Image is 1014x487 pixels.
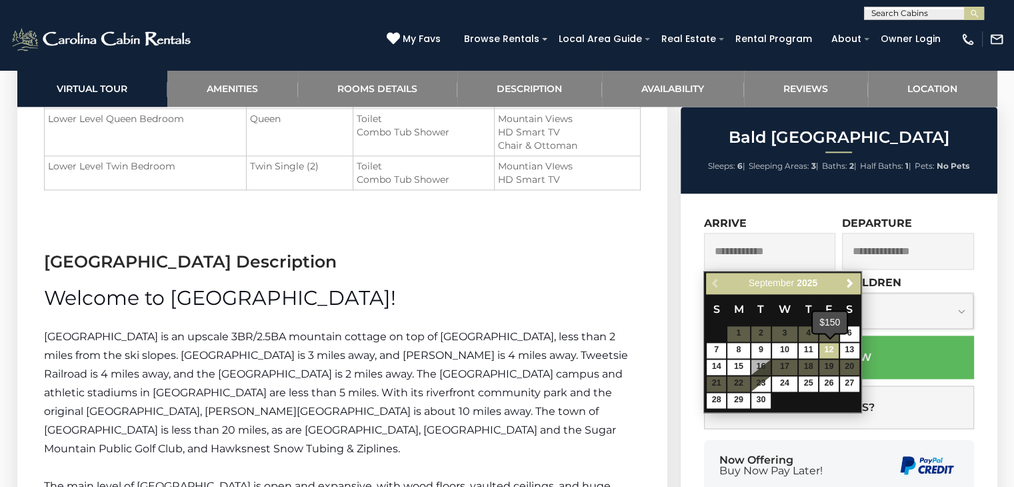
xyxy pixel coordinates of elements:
a: Reviews [744,70,868,107]
a: Virtual Tour [17,70,167,107]
a: 29 [727,393,750,408]
a: 13 [840,343,859,358]
a: Next [841,275,858,292]
a: 27 [840,376,859,392]
a: 14 [707,360,726,375]
span: Sunday [713,303,720,316]
a: Description [457,70,602,107]
strong: No Pets [937,161,969,171]
a: Real Estate [655,29,723,49]
span: Welcome to [GEOGRAPHIC_DATA]! [44,286,396,310]
a: Rooms Details [298,70,457,107]
a: My Favs [387,32,444,47]
span: Next [845,278,855,289]
label: Children [842,276,901,289]
li: Combo Tub Shower [357,125,491,139]
li: HD Smart TV [498,125,637,139]
span: 2025 [797,278,817,288]
label: Departure [842,217,912,229]
img: White-1-2.png [10,26,195,53]
li: | [822,157,857,175]
span: Monday [733,303,743,316]
a: 10 [772,343,797,358]
span: September [749,278,794,288]
td: Lower Level Twin Bedroom [44,156,246,190]
a: Rental Program [729,29,819,49]
a: 30 [751,393,771,408]
a: Owner Login [874,29,947,49]
span: Saturday [846,303,853,316]
a: 9 [751,343,771,358]
a: 15 [727,360,750,375]
a: Location [868,70,997,107]
a: Availability [602,70,744,107]
a: 28 [707,393,726,408]
strong: 6 [737,161,743,171]
a: 12 [819,343,839,358]
a: Amenities [167,70,298,107]
li: Mountain Views [498,112,637,125]
li: Toilet [357,112,491,125]
a: Local Area Guide [552,29,649,49]
a: 25 [799,376,818,392]
strong: 3 [811,161,816,171]
a: 26 [819,376,839,392]
li: | [860,157,911,175]
span: Buy Now Pay Later! [719,466,823,476]
li: Combo Tub Shower [357,173,491,186]
span: Half Baths: [860,161,903,171]
a: Browse Rentals [457,29,546,49]
li: Toilet [357,159,491,173]
a: 8 [727,343,750,358]
a: 7 [707,343,726,358]
span: Tuesday [757,303,764,316]
strong: 2 [849,161,854,171]
li: | [708,157,745,175]
div: Now Offering [719,455,823,476]
span: Twin Single (2) [250,160,319,172]
label: Arrive [704,217,747,229]
span: My Favs [403,32,441,46]
li: | [749,157,819,175]
a: 24 [772,376,797,392]
span: [GEOGRAPHIC_DATA] is an upscale 3BR/2.5BA mountain cottage on top of [GEOGRAPHIC_DATA], less than... [44,330,628,455]
a: About [825,29,868,49]
span: Wednesday [779,303,791,316]
span: Sleeps: [708,161,735,171]
td: Lower Level Queen Bedroom [44,109,246,156]
span: Pets: [915,161,935,171]
h3: [GEOGRAPHIC_DATA] Description [44,250,641,274]
span: Thursday [805,303,812,316]
strong: 1 [905,161,909,171]
span: Baths: [822,161,847,171]
a: 23 [751,376,771,392]
img: phone-regular-white.png [961,32,975,47]
span: Queen [250,113,281,125]
li: Chair & Ottoman [498,139,637,152]
li: HD Smart TV [498,173,637,186]
li: Mountian VIews [498,159,637,173]
a: 11 [799,343,818,358]
span: Friday [825,303,832,316]
div: $150 [813,312,847,333]
img: mail-regular-white.png [989,32,1004,47]
h2: Bald [GEOGRAPHIC_DATA] [684,129,994,146]
span: Sleeping Areas: [749,161,809,171]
